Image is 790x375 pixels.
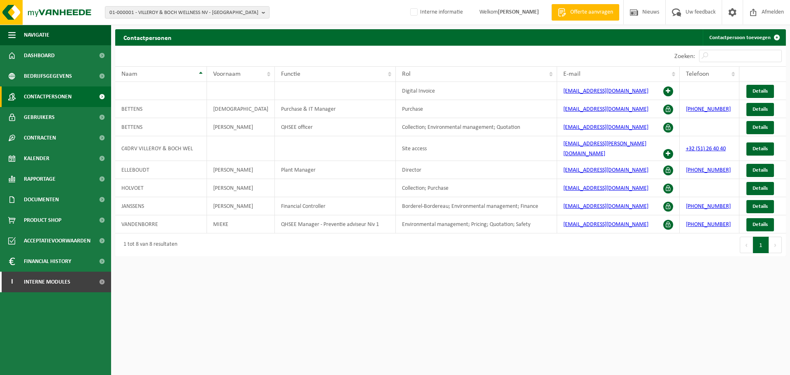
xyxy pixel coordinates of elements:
[115,215,207,233] td: VANDENBORRE
[563,71,581,77] span: E-mail
[207,161,275,179] td: [PERSON_NAME]
[746,103,774,116] a: Details
[753,89,768,94] span: Details
[746,85,774,98] a: Details
[275,215,396,233] td: QHSEE Manager - Preventie adviseur Niv 1
[746,121,774,134] a: Details
[119,238,177,252] div: 1 tot 8 van 8 resultaten
[115,100,207,118] td: BETTENS
[115,197,207,215] td: JANSSENS
[24,86,72,107] span: Contactpersonen
[275,100,396,118] td: Purchase & IT Manager
[24,251,71,272] span: Financial History
[396,82,558,100] td: Digital Invoice
[740,237,753,253] button: Previous
[498,9,539,15] strong: [PERSON_NAME]
[563,185,648,191] a: [EMAIL_ADDRESS][DOMAIN_NAME]
[24,25,49,45] span: Navigatie
[753,186,768,191] span: Details
[115,118,207,136] td: BETTENS
[686,203,731,210] a: [PHONE_NUMBER]
[213,71,241,77] span: Voornaam
[563,203,648,210] a: [EMAIL_ADDRESS][DOMAIN_NAME]
[568,8,615,16] span: Offerte aanvragen
[402,71,411,77] span: Rol
[769,237,782,253] button: Next
[396,100,558,118] td: Purchase
[396,161,558,179] td: Director
[24,148,49,169] span: Kalender
[563,141,646,157] a: [EMAIL_ADDRESS][PERSON_NAME][DOMAIN_NAME]
[563,106,648,112] a: [EMAIL_ADDRESS][DOMAIN_NAME]
[24,210,61,231] span: Product Shop
[563,124,648,130] a: [EMAIL_ADDRESS][DOMAIN_NAME]
[396,215,558,233] td: Environmental management; Pricing; Quotation; Safety
[686,71,709,77] span: Telefoon
[396,118,558,136] td: Collection; Environmental management; Quotation
[396,179,558,197] td: Collection; Purchase
[115,136,207,161] td: C4DRV VILLEROY & BOCH WEL
[746,164,774,177] a: Details
[746,200,774,213] a: Details
[686,167,731,173] a: [PHONE_NUMBER]
[746,182,774,195] a: Details
[746,142,774,156] a: Details
[674,53,695,60] label: Zoeken:
[275,161,396,179] td: Plant Manager
[551,4,619,21] a: Offerte aanvragen
[686,146,726,152] a: +32 (51) 26 40 40
[207,197,275,215] td: [PERSON_NAME]
[396,197,558,215] td: Borderel-Bordereau; Environmental management; Finance
[409,6,463,19] label: Interne informatie
[753,168,768,173] span: Details
[753,125,768,130] span: Details
[24,128,56,148] span: Contracten
[8,272,16,292] span: I
[563,167,648,173] a: [EMAIL_ADDRESS][DOMAIN_NAME]
[207,179,275,197] td: [PERSON_NAME]
[115,29,180,45] h2: Contactpersonen
[24,272,70,292] span: Interne modules
[753,146,768,151] span: Details
[207,215,275,233] td: MIEKE
[753,237,769,253] button: 1
[746,218,774,231] a: Details
[24,231,91,251] span: Acceptatievoorwaarden
[753,204,768,209] span: Details
[24,66,72,86] span: Bedrijfsgegevens
[207,100,275,118] td: [DEMOGRAPHIC_DATA]
[686,106,731,112] a: [PHONE_NUMBER]
[753,222,768,227] span: Details
[275,197,396,215] td: Financial Controller
[686,221,731,228] a: [PHONE_NUMBER]
[563,221,648,228] a: [EMAIL_ADDRESS][DOMAIN_NAME]
[24,107,55,128] span: Gebruikers
[24,189,59,210] span: Documenten
[703,29,785,46] a: Contactpersoon toevoegen
[24,169,56,189] span: Rapportage
[121,71,137,77] span: Naam
[281,71,300,77] span: Functie
[115,179,207,197] td: HOLVOET
[753,107,768,112] span: Details
[563,88,648,94] a: [EMAIL_ADDRESS][DOMAIN_NAME]
[115,161,207,179] td: ELLEBOUDT
[24,45,55,66] span: Dashboard
[109,7,258,19] span: 01-000001 - VILLEROY & BOCH WELLNESS NV - [GEOGRAPHIC_DATA]
[396,136,558,161] td: Site access
[105,6,270,19] button: 01-000001 - VILLEROY & BOCH WELLNESS NV - [GEOGRAPHIC_DATA]
[275,118,396,136] td: QHSEE officer
[207,118,275,136] td: [PERSON_NAME]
